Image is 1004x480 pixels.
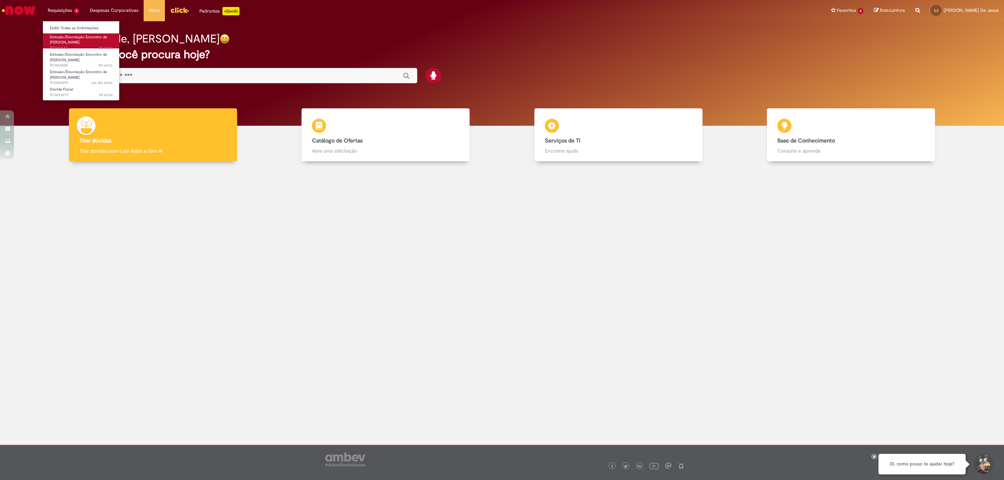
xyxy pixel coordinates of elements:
a: Rascunhos [874,7,905,14]
span: R13461508 [50,63,113,68]
img: logo_footer_linkedin.png [638,464,641,469]
span: 5h atrás [99,63,113,68]
span: Favoritos [837,7,856,14]
span: R13461643 [50,45,113,51]
a: Tirar dúvidas Tirar dúvidas com Lupi Assist e Gen Ai [37,108,269,162]
span: 6 [858,8,864,14]
span: More [149,7,160,14]
ul: Requisições [43,21,120,101]
button: Iniciar Conversa de Suporte [973,454,994,475]
span: Requisições [48,7,72,14]
div: Oi, como posso te ajudar hoje? [878,454,966,474]
time: 20/08/2025 16:57:56 [99,92,113,98]
time: 29/08/2025 10:51:49 [99,45,113,51]
p: Abra uma solicitação [312,147,459,154]
span: Despesas Corporativas [90,7,138,14]
p: Consulte e aprenda [777,147,925,154]
time: 27/08/2025 23:08:00 [91,80,113,85]
span: [PERSON_NAME] De Jesus [944,7,999,13]
img: logo_footer_ambev_rotulo_gray.png [325,452,365,466]
span: Emissão/Devolução Encontro de [PERSON_NAME] [50,34,107,45]
b: Base de Conhecimento [777,137,835,144]
b: Catálogo de Ofertas [312,137,363,144]
h2: Boa tarde, [PERSON_NAME] [78,33,220,45]
span: R13454399 [50,80,113,86]
div: Padroniza [199,7,239,15]
img: logo_footer_twitter.png [624,465,627,468]
span: Rascunhos [880,7,905,14]
a: Serviços de TI Encontre ajuda [502,108,735,162]
img: logo_footer_facebook.png [610,465,614,468]
b: Serviços de TI [545,137,580,144]
img: ServiceNow [1,3,37,17]
p: Encontre ajuda [545,147,692,154]
img: click_logo_yellow_360x200.png [170,5,189,15]
h2: O que você procura hoje? [78,48,925,61]
span: 9d atrás [99,92,113,98]
p: Tirar dúvidas com Lupi Assist e Gen Ai [79,147,227,154]
img: happy-face.png [220,34,230,44]
img: logo_footer_youtube.png [649,461,659,470]
span: Emissão/Devolução Encontro de [PERSON_NAME] [50,52,107,63]
a: Aberto R13433673 : Dúvida Fiscal [43,86,120,99]
span: R13433673 [50,92,113,98]
a: Base de Conhecimento Consulte e aprenda [735,108,968,162]
span: 5h atrás [99,45,113,51]
img: logo_footer_naosei.png [678,463,684,469]
span: Emissão/Devolução Encontro de [PERSON_NAME] [50,69,107,80]
b: Tirar dúvidas [79,137,111,144]
a: Catálogo de Ofertas Abra uma solicitação [269,108,502,162]
img: logo_footer_workplace.png [665,463,671,469]
span: 4 [74,8,79,14]
time: 29/08/2025 10:32:49 [99,63,113,68]
a: Aberto R13454399 : Emissão/Devolução Encontro de Contas Fornecedor [43,68,120,83]
p: +GenAi [222,7,239,15]
a: Exibir Todas as Solicitações [43,24,120,32]
a: Aberto R13461643 : Emissão/Devolução Encontro de Contas Fornecedor [43,33,120,48]
span: um dia atrás [91,80,113,85]
span: LJ [934,8,938,13]
span: Dúvida Fiscal [50,87,73,92]
a: Aberto R13461508 : Emissão/Devolução Encontro de Contas Fornecedor [43,51,120,66]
